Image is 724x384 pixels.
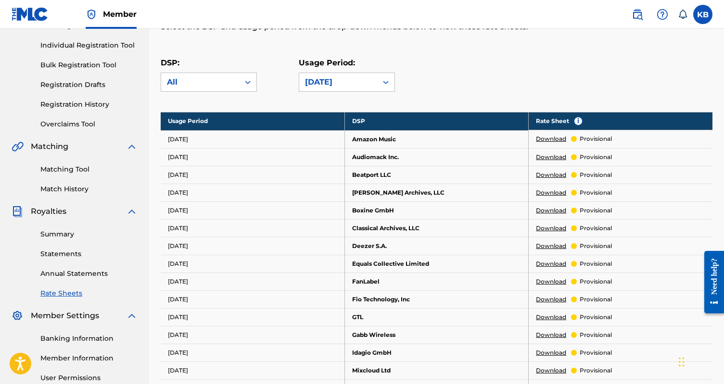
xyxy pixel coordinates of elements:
p: provisional [580,313,612,322]
a: Download [536,331,566,339]
td: [DATE] [161,344,344,361]
a: Registration Drafts [40,80,138,90]
a: Individual Registration Tool [40,40,138,50]
p: provisional [580,153,612,161]
th: Usage Period [161,112,344,130]
a: Matching Tool [40,164,138,174]
td: Audiomack Inc. [344,148,528,166]
a: Download [536,277,566,286]
a: Download [536,171,566,179]
a: User Permissions [40,373,138,383]
span: Member [103,9,137,20]
a: Download [536,242,566,250]
img: Top Rightsholder [86,9,97,20]
img: help [657,9,668,20]
a: Download [536,188,566,197]
td: Equals Collective Limited [344,255,528,273]
a: Rate Sheets [40,288,138,298]
a: Match History [40,184,138,194]
a: Download [536,313,566,322]
td: [DATE] [161,273,344,290]
a: Download [536,295,566,304]
td: [DATE] [161,130,344,148]
td: Mixcloud Ltd [344,361,528,379]
img: expand [126,206,138,217]
p: provisional [580,331,612,339]
div: [DATE] [305,76,371,88]
p: provisional [580,224,612,233]
a: Download [536,135,566,143]
img: search [632,9,643,20]
td: Deezer S.A. [344,237,528,255]
th: DSP [344,112,528,130]
td: [DATE] [161,166,344,184]
a: Statements [40,249,138,259]
td: [PERSON_NAME] Archives, LLC [344,184,528,201]
img: Member Settings [12,310,23,322]
td: [DATE] [161,255,344,273]
span: Member Settings [31,310,99,322]
p: provisional [580,135,612,143]
a: Download [536,348,566,357]
a: Banking Information [40,334,138,344]
td: Amazon Music [344,130,528,148]
td: FanLabel [344,273,528,290]
a: Annual Statements [40,269,138,279]
td: Boxine GmbH [344,201,528,219]
div: Notifications [678,10,687,19]
td: GTL [344,308,528,326]
a: Overclaims Tool [40,119,138,129]
div: Help [653,5,672,24]
td: [DATE] [161,184,344,201]
div: Drag [679,347,685,376]
a: Download [536,366,566,375]
a: Download [536,206,566,215]
td: [DATE] [161,326,344,344]
iframe: Chat Widget [676,338,724,384]
img: expand [126,141,138,152]
a: Public Search [628,5,647,24]
span: i [574,117,582,125]
p: provisional [580,277,612,286]
img: MLC Logo [12,7,49,21]
div: All [167,76,233,88]
p: provisional [580,206,612,215]
a: Download [536,260,566,268]
a: Registration History [40,99,138,110]
p: provisional [580,188,612,197]
div: User Menu [693,5,712,24]
a: Bulk Registration Tool [40,60,138,70]
img: Royalties [12,206,23,217]
p: provisional [580,295,612,304]
td: [DATE] [161,201,344,219]
td: Fio Technology, Inc [344,290,528,308]
p: provisional [580,348,612,357]
td: Beatport LLC [344,166,528,184]
span: Matching [31,141,68,152]
iframe: Resource Center [697,241,724,323]
img: expand [126,310,138,322]
span: Royalties [31,206,66,217]
td: Idagio GmbH [344,344,528,361]
label: DSP: [161,58,179,67]
a: Member Information [40,353,138,363]
a: Download [536,224,566,233]
td: [DATE] [161,219,344,237]
td: Gabb Wireless [344,326,528,344]
td: Classical Archives, LLC [344,219,528,237]
a: Download [536,153,566,161]
p: provisional [580,171,612,179]
img: Matching [12,141,24,152]
td: [DATE] [161,290,344,308]
td: [DATE] [161,361,344,379]
p: provisional [580,242,612,250]
td: [DATE] [161,237,344,255]
td: [DATE] [161,148,344,166]
th: Rate Sheet [529,112,712,130]
td: [DATE] [161,308,344,326]
a: Summary [40,229,138,239]
label: Usage Period: [299,58,355,67]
